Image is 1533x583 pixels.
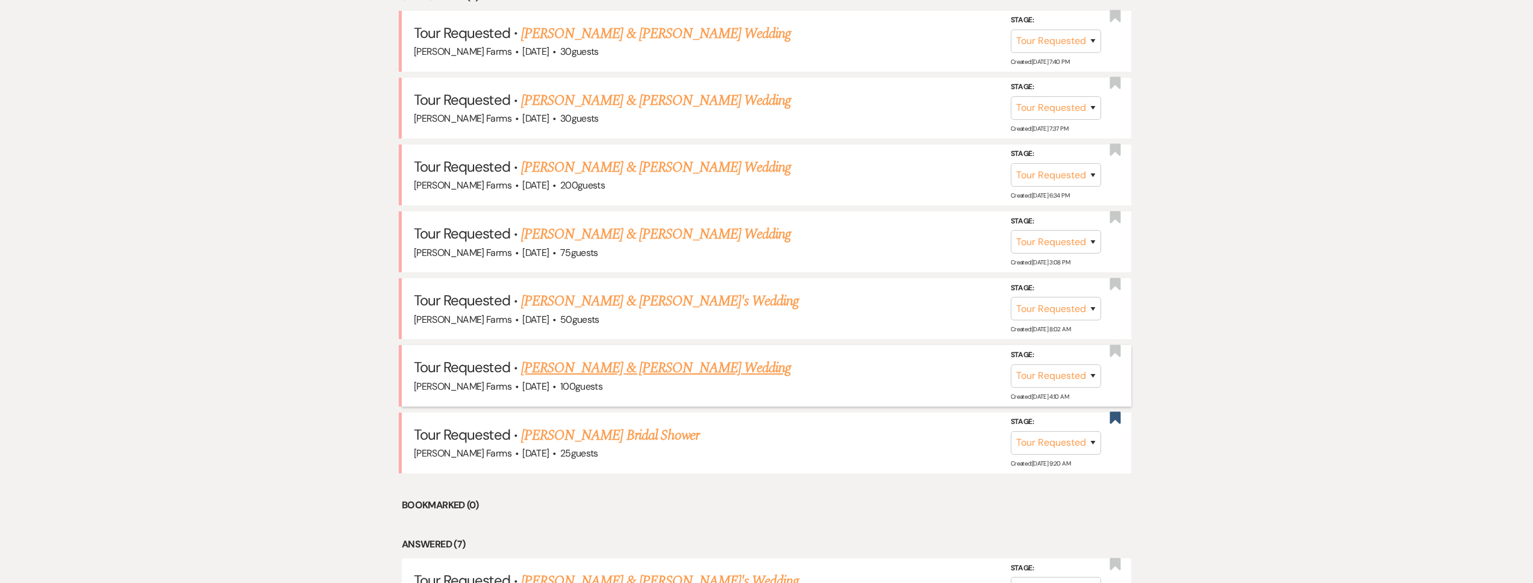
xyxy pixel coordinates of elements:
label: Stage: [1011,416,1101,429]
span: Created: [DATE] 6:34 PM [1011,192,1069,199]
span: Created: [DATE] 7:40 PM [1011,58,1069,66]
span: 30 guests [560,112,599,125]
span: [DATE] [522,313,549,326]
span: 200 guests [560,179,605,192]
span: [DATE] [522,45,549,58]
span: 25 guests [560,447,598,460]
label: Stage: [1011,282,1101,295]
span: 30 guests [560,45,599,58]
span: Tour Requested [414,425,510,444]
span: Tour Requested [414,23,510,42]
span: [DATE] [522,179,549,192]
li: Answered (7) [402,537,1131,552]
span: 50 guests [560,313,599,326]
span: Tour Requested [414,224,510,243]
label: Stage: [1011,349,1101,362]
label: Stage: [1011,148,1101,161]
a: [PERSON_NAME] & [PERSON_NAME] Wedding [521,223,791,245]
label: Stage: [1011,14,1101,27]
span: [PERSON_NAME] Farms [414,45,511,58]
span: Created: [DATE] 4:10 AM [1011,393,1069,401]
span: Created: [DATE] 3:08 PM [1011,258,1070,266]
label: Stage: [1011,215,1101,228]
span: Tour Requested [414,358,510,376]
span: [DATE] [522,447,549,460]
span: Created: [DATE] 7:37 PM [1011,125,1068,132]
label: Stage: [1011,562,1101,575]
span: [PERSON_NAME] Farms [414,313,511,326]
span: [DATE] [522,112,549,125]
span: [DATE] [522,380,549,393]
span: Tour Requested [414,157,510,176]
span: 75 guests [560,246,598,259]
span: [PERSON_NAME] Farms [414,179,511,192]
span: Created: [DATE] 8:02 AM [1011,325,1070,333]
span: Tour Requested [414,90,510,109]
a: [PERSON_NAME] & [PERSON_NAME] Wedding [521,90,791,111]
span: Created: [DATE] 9:20 AM [1011,460,1070,467]
span: Tour Requested [414,291,510,310]
label: Stage: [1011,81,1101,94]
a: [PERSON_NAME] & [PERSON_NAME] Wedding [521,23,791,45]
span: [PERSON_NAME] Farms [414,380,511,393]
a: [PERSON_NAME] & [PERSON_NAME]'s Wedding [521,290,799,312]
span: [PERSON_NAME] Farms [414,447,511,460]
span: 100 guests [560,380,602,393]
span: [DATE] [522,246,549,259]
li: Bookmarked (0) [402,497,1131,513]
span: [PERSON_NAME] Farms [414,246,511,259]
a: [PERSON_NAME] & [PERSON_NAME] Wedding [521,357,791,379]
span: [PERSON_NAME] Farms [414,112,511,125]
a: [PERSON_NAME] Bridal Shower [521,425,699,446]
a: [PERSON_NAME] & [PERSON_NAME] Wedding [521,157,791,178]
